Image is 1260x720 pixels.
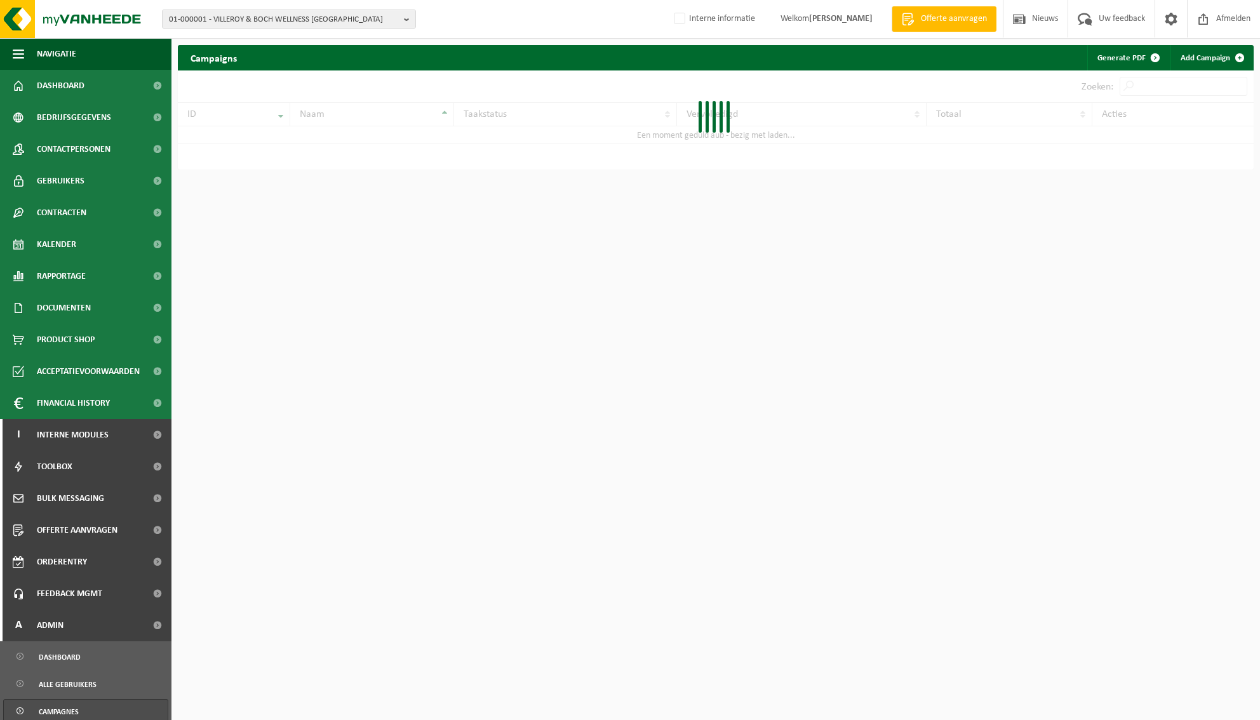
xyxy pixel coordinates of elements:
h2: Campaigns [178,45,250,70]
strong: [PERSON_NAME] [809,14,873,23]
span: Rapportage [37,260,86,292]
span: Toolbox [37,451,72,483]
span: Bedrijfsgegevens [37,102,111,133]
span: Alle gebruikers [39,672,97,697]
span: A [13,610,24,641]
span: Bulk Messaging [37,483,104,514]
span: Interne modules [37,419,109,451]
span: Contactpersonen [37,133,111,165]
a: Add Campaign [1170,45,1252,70]
span: Documenten [37,292,91,324]
span: Dashboard [39,645,81,669]
a: Offerte aanvragen [892,6,996,32]
span: Orderentry Goedkeuring [37,546,144,578]
span: Navigatie [37,38,76,70]
span: Gebruikers [37,165,84,197]
label: Interne informatie [671,10,755,29]
span: Product Shop [37,324,95,356]
span: 01-000001 - VILLEROY & BOCH WELLNESS [GEOGRAPHIC_DATA] [169,10,399,29]
span: I [13,419,24,451]
a: Dashboard [3,644,168,669]
a: Alle gebruikers [3,672,168,696]
span: Acceptatievoorwaarden [37,356,140,387]
span: Admin [37,610,64,641]
span: Kalender [37,229,76,260]
span: Contracten [37,197,86,229]
span: Dashboard [37,70,84,102]
a: Generate PDF [1087,45,1168,70]
span: Offerte aanvragen [37,514,117,546]
span: Feedback MGMT [37,578,102,610]
button: 01-000001 - VILLEROY & BOCH WELLNESS [GEOGRAPHIC_DATA] [162,10,416,29]
span: Financial History [37,387,110,419]
span: Offerte aanvragen [918,13,990,25]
